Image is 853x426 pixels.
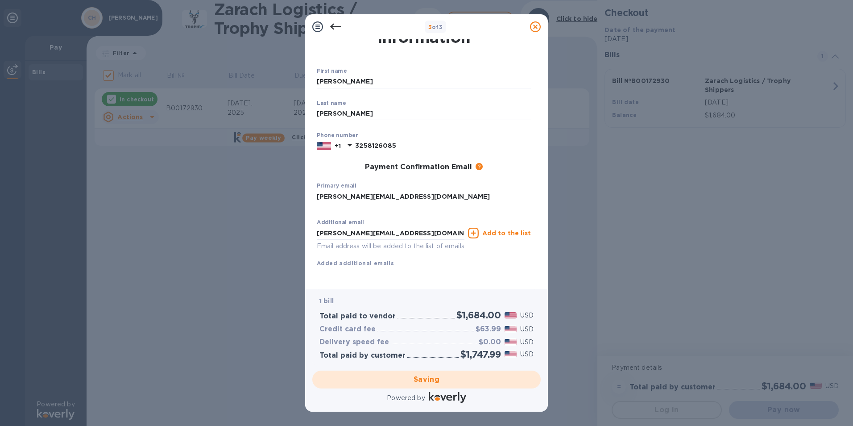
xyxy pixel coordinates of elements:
img: USD [505,351,517,357]
label: First name [317,69,347,74]
h3: $0.00 [479,338,501,347]
p: USD [520,325,534,334]
label: Phone number [317,133,358,138]
h1: Payment Contact Information [317,9,531,46]
input: Enter your last name [317,107,531,121]
p: +1 [335,142,341,150]
b: Added additional emails [317,260,394,267]
h3: $63.99 [476,325,501,334]
h3: Payment Confirmation Email [365,163,472,171]
img: USD [505,326,517,332]
h2: $1,747.99 [460,349,501,360]
span: 3 [428,24,432,30]
label: Additional email [317,220,364,226]
p: USD [520,350,534,359]
h3: Delivery speed fee [319,338,389,347]
h3: Total paid by customer [319,351,406,360]
b: 1 bill [319,297,334,305]
img: US [317,141,331,151]
p: Email address will be added to the list of emails [317,241,464,251]
label: Last name [317,100,346,106]
input: Enter your primary email [317,190,531,203]
label: Primary email [317,184,356,189]
img: USD [505,339,517,345]
img: USD [505,312,517,318]
u: Add to the list [482,230,531,237]
input: Enter your first name [317,75,531,88]
input: Enter your phone number [355,139,531,153]
b: of 3 [428,24,443,30]
h3: Total paid to vendor [319,312,396,321]
input: Enter additional email [317,226,464,240]
h3: Credit card fee [319,325,376,334]
p: USD [520,338,534,347]
p: USD [520,311,534,320]
h2: $1,684.00 [456,309,501,321]
img: Logo [429,392,466,403]
p: Powered by [387,393,425,403]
